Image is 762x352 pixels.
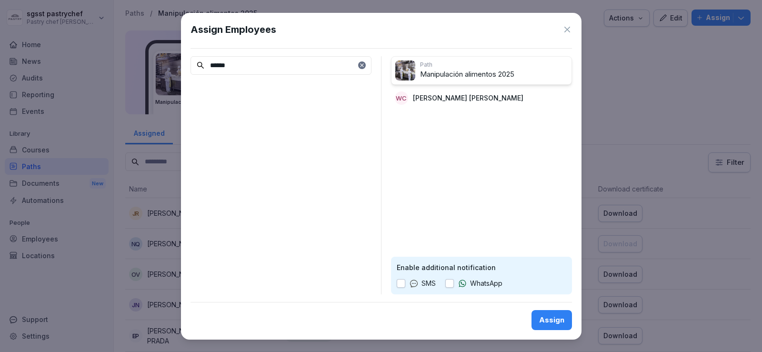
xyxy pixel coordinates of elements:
[413,93,523,103] p: [PERSON_NAME] [PERSON_NAME]
[420,60,568,69] p: Path
[397,262,566,272] p: Enable additional notification
[395,91,408,105] div: WC
[421,278,436,289] p: SMS
[420,69,568,80] p: Manipulación alimentos 2025
[531,310,572,330] button: Assign
[470,278,502,289] p: WhatsApp
[539,315,564,325] div: Assign
[190,22,276,37] h1: Assign Employees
